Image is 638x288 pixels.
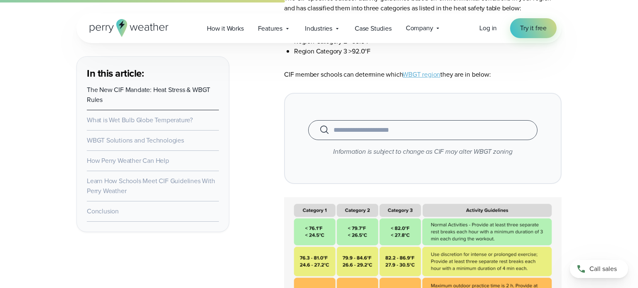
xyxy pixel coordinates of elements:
span: Company [406,23,433,33]
p: CIF member schools can determine which they are in below: [284,70,562,80]
a: Conclusion [87,206,119,216]
span: Industries [305,24,332,34]
a: Case Studies [348,20,399,37]
a: WBGT region [402,70,440,79]
span: Call sales [589,264,617,274]
a: What is Wet Bulb Globe Temperature? [87,115,193,125]
p: Information is subject to change as CIF may alter WBGT zoning [308,147,537,157]
a: The New CIF Mandate: Heat Stress & WBGT Rules [87,85,210,104]
h3: In this article: [87,67,219,80]
a: Log in [479,23,497,33]
li: Region Category 3 >92.0°F [294,46,562,56]
span: Case Studies [355,24,392,34]
a: Call sales [570,260,628,278]
span: Features [258,24,282,34]
a: Learn How Schools Meet CIF Guidelines With Perry Weather [87,176,215,196]
span: How it Works [207,24,244,34]
span: Try it free [520,23,547,33]
a: How it Works [200,20,251,37]
a: WBGT Solutions and Technologies [87,136,184,145]
a: Try it free [510,18,557,38]
a: How Perry Weather Can Help [87,156,169,165]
